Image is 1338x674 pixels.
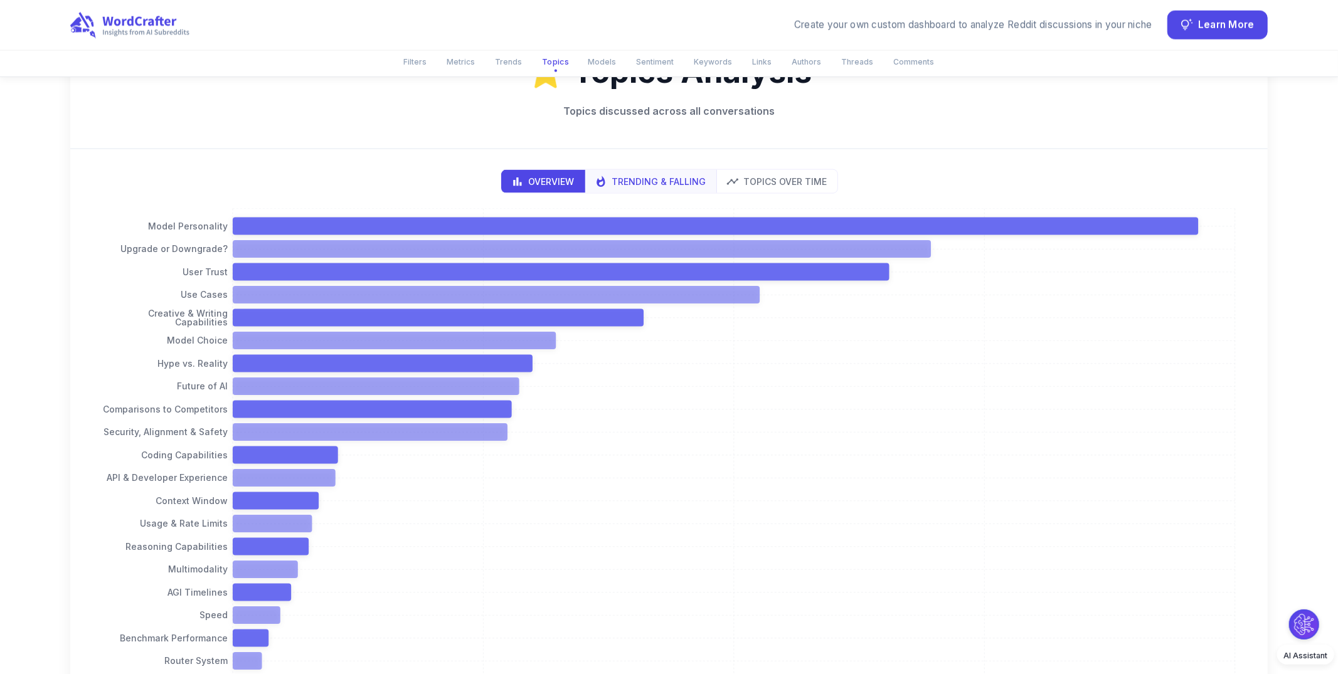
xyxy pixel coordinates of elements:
[175,317,228,328] tspan: Capabilities
[785,51,829,72] button: Authors
[103,404,228,415] tspan: Comparisons to Competitors
[183,267,228,278] tspan: User Trust
[157,359,228,369] tspan: Hype vs. Reality
[529,175,575,188] p: Overview
[1198,17,1255,34] span: Learn More
[168,564,228,575] tspan: Multimodality
[181,290,228,300] tspan: Use Cases
[687,51,740,72] button: Keywords
[501,169,838,194] div: display mode
[396,51,435,72] button: Filters
[581,51,624,72] button: Models
[745,51,780,72] button: Links
[104,427,228,438] tspan: Security, Alignment & Safety
[1284,651,1328,660] span: AI Assistant
[612,175,706,188] p: Trending & Falling
[488,51,530,72] button: Trends
[501,170,585,193] button: bar chart
[199,610,228,621] tspan: Speed
[167,335,228,346] tspan: Model Choice
[629,51,682,72] button: Sentiment
[886,51,942,72] button: Comments
[534,51,576,73] button: Topics
[90,103,1248,118] p: Topics discussed across all conversations
[744,175,827,188] p: Topics Over Time
[716,170,837,193] button: time series view
[167,587,228,598] tspan: AGI Timelines
[794,18,1152,33] div: Create your own custom dashboard to analyze Reddit discussions in your niche
[1167,11,1268,39] button: Learn More
[156,496,228,507] tspan: Context Window
[120,244,228,255] tspan: Upgrade or Downgrade?
[585,170,717,193] button: trends view
[140,519,228,529] tspan: Usage & Rate Limits
[107,473,228,483] tspan: API & Developer Experience
[164,656,228,666] tspan: Router System
[125,542,228,552] tspan: Reasoning Capabilities
[141,450,228,461] tspan: Coding Capabilities
[120,633,228,644] tspan: Benchmark Performance
[834,51,881,72] button: Threads
[148,221,228,232] tspan: Model Personality
[177,381,228,392] tspan: Future of AI
[148,308,228,319] tspan: Creative & Writing
[440,51,483,72] button: Metrics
